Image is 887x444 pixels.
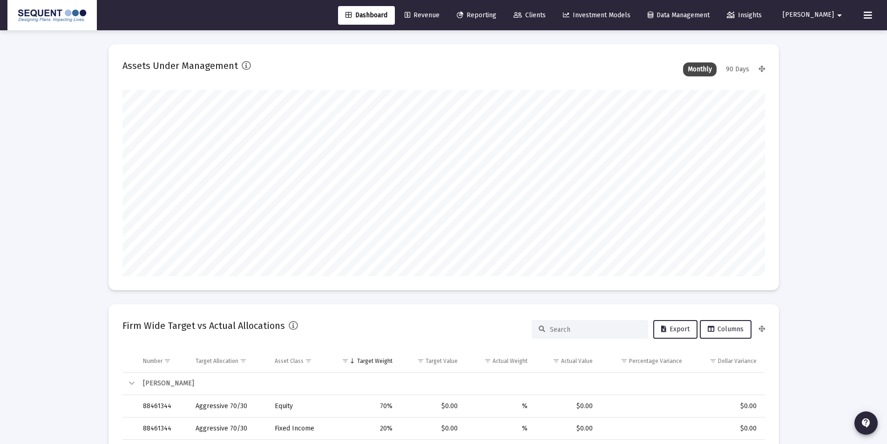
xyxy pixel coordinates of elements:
span: Columns [708,325,744,333]
td: Aggressive 70/30 [189,395,268,417]
td: 88461344 [136,395,189,417]
a: Data Management [640,6,717,25]
span: Investment Models [563,11,630,19]
a: Investment Models [555,6,638,25]
div: $0.00 [541,424,593,433]
div: $0.00 [541,402,593,411]
span: Dashboard [345,11,387,19]
td: Column Asset Class [268,350,330,372]
span: Export [661,325,690,333]
div: 20% [336,424,393,433]
input: Search [550,326,641,334]
h2: Assets Under Management [122,58,238,73]
span: Data Management [648,11,710,19]
div: $0.00 [695,402,757,411]
td: Aggressive 70/30 [189,417,268,440]
div: $0.00 [406,424,458,433]
span: Show filter options for column 'Number' [164,357,171,364]
div: Actual Weight [493,357,528,365]
div: Monthly [683,62,717,76]
mat-icon: arrow_drop_down [834,6,845,25]
td: Column Target Value [399,350,464,372]
a: Insights [719,6,769,25]
span: Clients [514,11,546,19]
div: Actual Value [561,357,593,365]
td: Column Number [136,350,189,372]
span: Reporting [457,11,496,19]
span: Insights [727,11,762,19]
td: Column Dollar Variance [689,350,765,372]
div: Target Value [426,357,458,365]
a: Reporting [449,6,504,25]
div: % [471,424,528,433]
button: Columns [700,320,752,339]
span: Show filter options for column 'Actual Value' [553,357,560,364]
img: Dashboard [14,6,90,25]
div: Asset Class [275,357,304,365]
span: Show filter options for column 'Target Weight' [342,357,349,364]
span: Revenue [405,11,440,19]
td: Fixed Income [268,417,330,440]
div: [PERSON_NAME] [143,379,757,388]
span: Show filter options for column 'Target Value' [417,357,424,364]
button: [PERSON_NAME] [772,6,856,24]
span: [PERSON_NAME] [783,11,834,19]
h2: Firm Wide Target vs Actual Allocations [122,318,285,333]
div: $0.00 [406,402,458,411]
a: Dashboard [338,6,395,25]
div: 70% [336,402,393,411]
a: Clients [506,6,553,25]
td: Collapse [122,373,136,395]
span: Show filter options for column 'Actual Weight' [484,357,491,364]
div: $0.00 [695,424,757,433]
div: 90 Days [721,62,754,76]
td: Column Actual Weight [464,350,534,372]
span: Show filter options for column 'Asset Class' [305,357,312,364]
a: Revenue [397,6,447,25]
div: % [471,402,528,411]
span: Show filter options for column 'Target Allocation' [240,357,247,364]
td: Column Percentage Variance [599,350,689,372]
button: Export [653,320,697,339]
td: Column Target Allocation [189,350,268,372]
div: Number [143,357,163,365]
td: 88461344 [136,417,189,440]
span: Show filter options for column 'Percentage Variance' [621,357,628,364]
td: Column Actual Value [534,350,600,372]
td: Equity [268,395,330,417]
div: Percentage Variance [629,357,682,365]
mat-icon: contact_support [860,417,872,429]
div: Dollar Variance [718,357,757,365]
td: Column Target Weight [330,350,399,372]
div: Target Allocation [196,357,238,365]
span: Show filter options for column 'Dollar Variance' [710,357,717,364]
div: Target Weight [357,357,393,365]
